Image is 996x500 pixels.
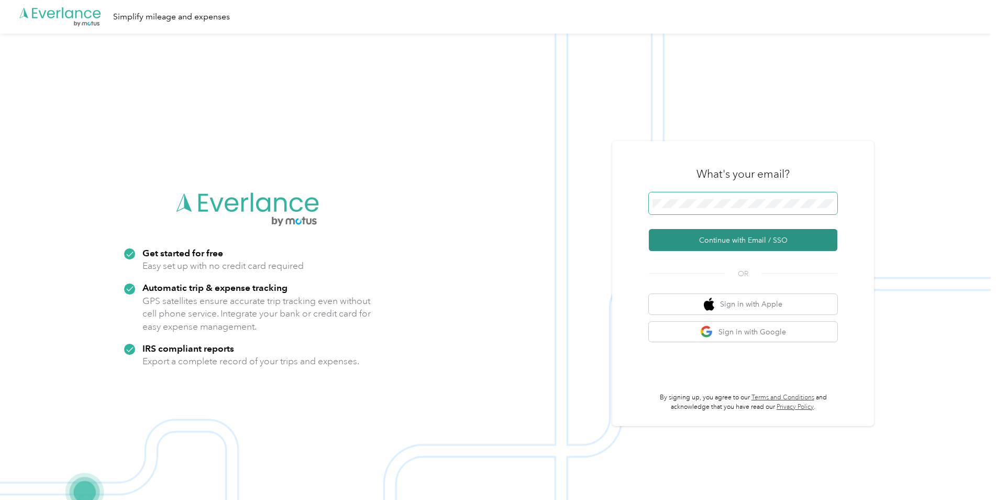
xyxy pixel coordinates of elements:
[142,259,304,273] p: Easy set up with no credit card required
[142,247,223,258] strong: Get started for free
[704,298,714,311] img: apple logo
[649,229,837,251] button: Continue with Email / SSO
[113,10,230,24] div: Simplify mileage and expenses
[142,282,287,293] strong: Automatic trip & expense tracking
[142,343,234,354] strong: IRS compliant reports
[751,394,814,401] a: Terms and Conditions
[649,393,837,411] p: By signing up, you agree to our and acknowledge that you have read our .
[142,355,359,368] p: Export a complete record of your trips and expenses.
[142,295,371,333] p: GPS satellites ensure accurate trip tracking even without cell phone service. Integrate your bank...
[649,322,837,342] button: google logoSign in with Google
[696,167,790,181] h3: What's your email?
[649,294,837,314] button: apple logoSign in with Apple
[777,403,814,411] a: Privacy Policy
[700,325,713,339] img: google logo
[725,268,761,279] span: OR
